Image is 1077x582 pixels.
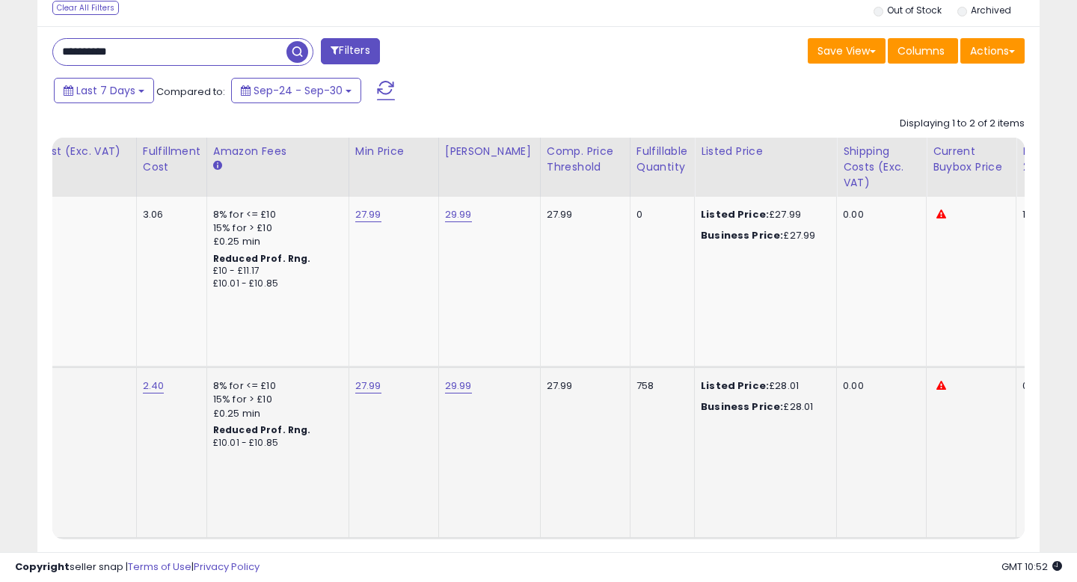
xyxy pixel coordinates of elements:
[213,221,337,235] div: 15% for > £10
[15,560,70,574] strong: Copyright
[213,159,222,173] small: Amazon Fees.
[1022,208,1072,221] div: 100%
[128,560,191,574] a: Terms of Use
[445,379,472,393] a: 29.99
[701,228,783,242] b: Business Price:
[547,379,619,393] div: 27.99
[701,208,825,221] div: £27.99
[143,379,165,393] a: 2.40
[213,379,337,393] div: 8% for <= £10
[636,144,688,175] div: Fulfillable Quantity
[701,144,830,159] div: Listed Price
[213,278,337,290] div: £10.01 - £10.85
[445,144,534,159] div: [PERSON_NAME]
[231,78,361,103] button: Sep-24 - Sep-30
[213,393,337,406] div: 15% for > £10
[76,83,135,98] span: Last 7 Days
[213,208,337,221] div: 8% for <= £10
[143,208,195,221] div: 3.06
[213,437,337,450] div: £10.01 - £10.85
[445,207,472,222] a: 29.99
[321,38,379,64] button: Filters
[15,560,260,575] div: seller snap | |
[213,265,337,278] div: £10 - £11.17
[701,207,769,221] b: Listed Price:
[143,144,200,175] div: Fulfillment Cost
[547,144,624,175] div: Comp. Price Threshold
[701,379,769,393] b: Listed Price:
[213,144,343,159] div: Amazon Fees
[843,208,915,221] div: 0.00
[843,379,915,393] div: 0.00
[900,117,1025,131] div: Displaying 1 to 2 of 2 items
[971,4,1011,16] label: Archived
[843,144,920,191] div: Shipping Costs (Exc. VAT)
[1001,560,1062,574] span: 2025-10-9 10:52 GMT
[933,144,1010,175] div: Current Buybox Price
[194,560,260,574] a: Privacy Policy
[897,43,945,58] span: Columns
[213,423,311,436] b: Reduced Prof. Rng.
[54,78,154,103] button: Last 7 Days
[213,407,337,420] div: £0.25 min
[213,252,311,265] b: Reduced Prof. Rng.
[636,379,683,393] div: 758
[355,379,381,393] a: 27.99
[1022,144,1077,175] div: BB Share 24h.
[213,235,337,248] div: £0.25 min
[254,83,343,98] span: Sep-24 - Sep-30
[636,208,683,221] div: 0
[701,229,825,242] div: £27.99
[547,208,619,221] div: 27.99
[355,144,432,159] div: Min Price
[701,379,825,393] div: £28.01
[888,38,958,64] button: Columns
[156,85,225,99] span: Compared to:
[355,207,381,222] a: 27.99
[960,38,1025,64] button: Actions
[808,38,886,64] button: Save View
[701,400,825,414] div: £28.01
[52,1,119,15] div: Clear All Filters
[701,399,783,414] b: Business Price:
[1022,379,1072,393] div: 0%
[887,4,942,16] label: Out of Stock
